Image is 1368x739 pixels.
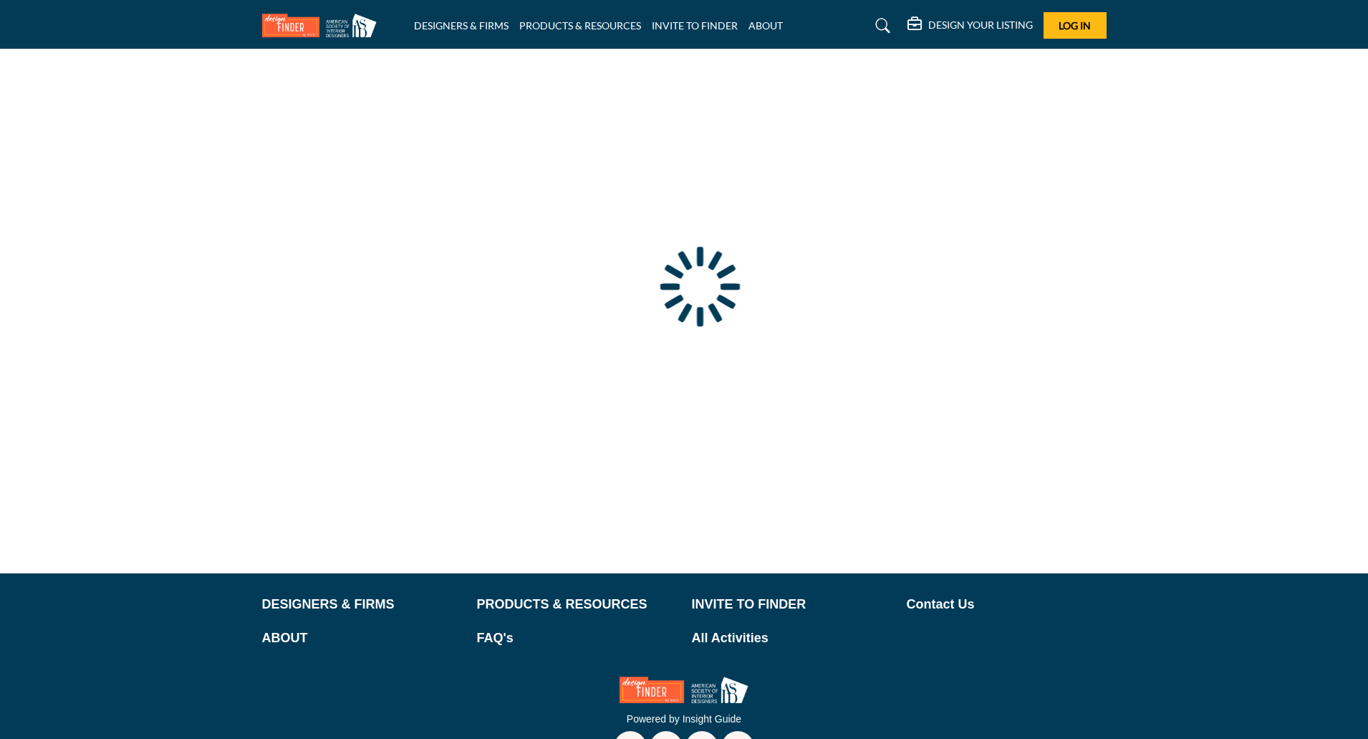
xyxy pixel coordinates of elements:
[1044,12,1107,39] button: Log In
[907,595,1107,614] a: Contact Us
[1059,19,1091,32] span: Log In
[928,19,1033,32] h5: DESIGN YOUR LISTING
[862,14,900,37] a: Search
[519,19,641,32] a: PRODUCTS & RESOURCES
[620,677,748,703] img: No Site Logo
[652,19,738,32] a: INVITE TO FINDER
[262,629,462,648] a: ABOUT
[414,19,509,32] a: DESIGNERS & FIRMS
[692,629,892,648] a: All Activities
[692,595,892,614] a: INVITE TO FINDER
[477,629,677,648] a: FAQ's
[907,17,1033,34] div: DESIGN YOUR LISTING
[262,595,462,614] a: DESIGNERS & FIRMS
[477,595,677,614] a: PRODUCTS & RESOURCES
[262,14,384,37] img: Site Logo
[627,713,741,725] a: Powered by Insight Guide
[748,19,783,32] a: ABOUT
